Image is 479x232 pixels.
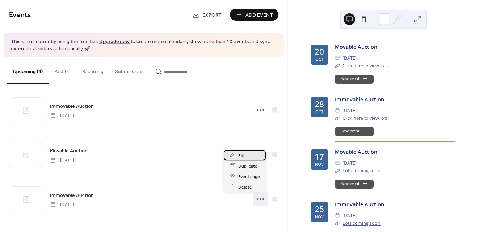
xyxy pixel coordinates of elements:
[315,205,324,214] div: 25
[50,112,74,119] span: [DATE]
[335,114,340,122] div: ​
[315,57,323,61] div: Oct
[335,219,340,227] div: ​
[343,168,381,174] a: Lots coming soon
[238,173,260,181] span: Event page
[9,8,31,22] span: Events
[335,212,340,219] div: ​
[335,107,340,114] div: ​
[335,96,384,103] a: Immovable Auction
[343,220,381,226] a: Lots coming soon
[245,11,273,19] span: Add Event
[315,215,324,219] div: Nov
[99,37,130,47] a: Upgrade now
[315,153,324,161] div: 17
[202,11,222,19] span: Export
[50,147,88,155] a: Movable Auction
[343,63,388,69] a: Click here to view lots
[50,201,74,208] span: [DATE]
[315,48,324,56] div: 20
[50,157,74,163] span: [DATE]
[335,148,377,155] a: Movable Auction
[315,162,324,166] div: Nov
[335,159,340,167] div: ​
[335,167,340,174] div: ​
[335,201,384,208] a: Immovable Auction
[238,184,252,191] span: Delete
[187,9,227,21] a: Export
[50,102,94,110] a: Immovable Auction
[315,110,323,114] div: Oct
[335,75,374,83] button: Save event
[238,152,246,160] span: Edit
[50,191,94,199] a: Immovable Auction
[335,62,340,69] div: ​
[335,54,340,62] div: ​
[109,57,150,83] button: Submissions
[335,180,374,188] button: Save event
[76,57,109,83] button: Recurring
[335,127,374,136] button: Save event
[343,159,357,167] span: [DATE]
[238,163,257,170] span: Duplicate
[343,212,357,219] span: [DATE]
[335,43,377,50] a: Movable Auction
[343,54,357,62] span: [DATE]
[315,100,324,109] div: 28
[343,115,388,121] a: Click here to view lots
[49,57,76,83] button: Past (2)
[230,9,278,21] button: Add Event
[11,38,277,52] span: This site is currently using the free tier. to create more calendars, show more than 10 events an...
[343,107,357,114] span: [DATE]
[7,57,49,84] button: Upcoming (4)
